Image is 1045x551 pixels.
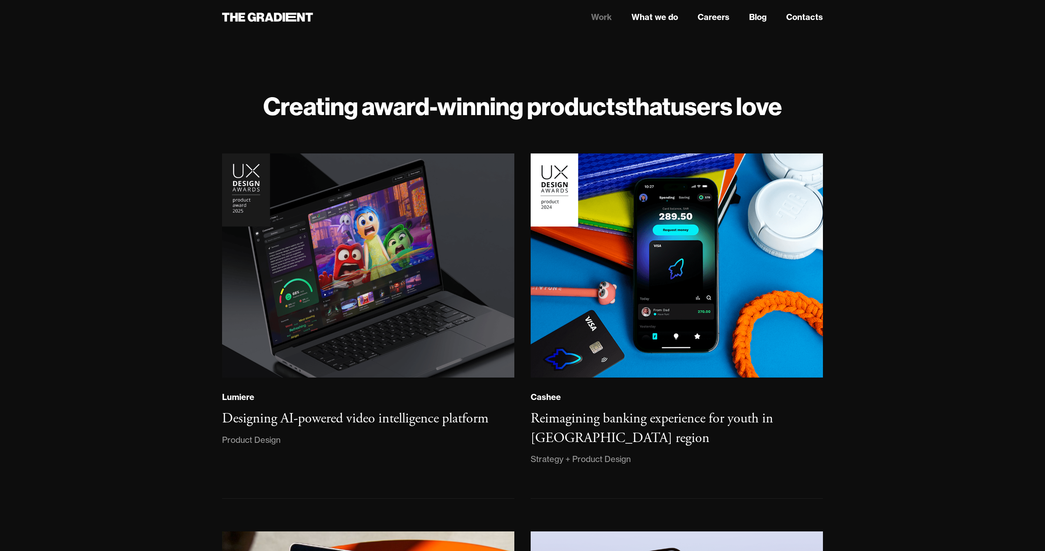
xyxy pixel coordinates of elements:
h3: Designing AI-powered video intelligence platform [222,410,489,427]
div: Product Design [222,433,280,447]
h1: Creating award-winning products users love [222,91,823,121]
h3: Reimagining banking experience for youth in [GEOGRAPHIC_DATA] region [531,410,773,447]
a: CasheeReimagining banking experience for youth in [GEOGRAPHIC_DATA] regionStrategy + Product Design [531,153,823,499]
a: LumiereDesigning AI-powered video intelligence platformProduct Design [222,153,514,499]
a: What we do [631,11,678,23]
div: Cashee [531,392,561,402]
div: Strategy + Product Design [531,453,631,466]
a: Work [591,11,612,23]
strong: that [627,91,671,122]
a: Blog [749,11,767,23]
a: Careers [698,11,729,23]
a: Contacts [786,11,823,23]
div: Lumiere [222,392,254,402]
